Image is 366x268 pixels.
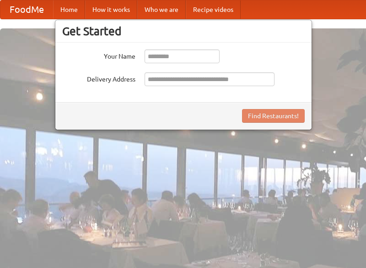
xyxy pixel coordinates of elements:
a: Home [53,0,85,19]
button: Find Restaurants! [242,109,305,123]
label: Your Name [62,49,135,61]
h3: Get Started [62,24,305,38]
a: How it works [85,0,137,19]
a: Who we are [137,0,186,19]
a: Recipe videos [186,0,241,19]
a: FoodMe [0,0,53,19]
label: Delivery Address [62,72,135,84]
